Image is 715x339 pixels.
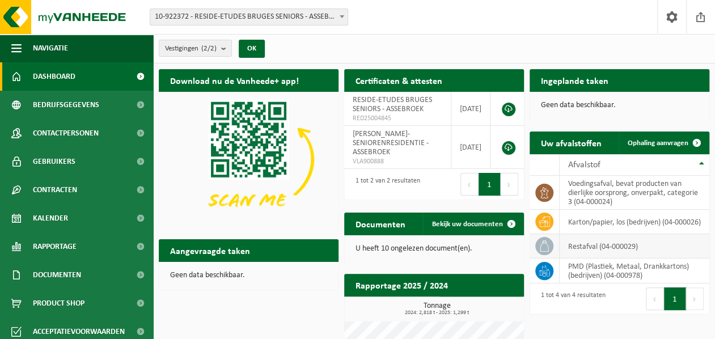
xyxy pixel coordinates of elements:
[353,130,429,156] span: [PERSON_NAME]-SENIORENRESIDENTIE - ASSEBROEK
[530,69,620,91] h2: Ingeplande taken
[170,272,327,279] p: Geen data beschikbaar.
[451,126,490,169] td: [DATE]
[150,9,348,26] span: 10-922372 - RESIDE-ETUDES BRUGES SENIORS - ASSEBROEK
[33,119,99,147] span: Contactpersonen
[239,40,265,58] button: OK
[33,147,75,176] span: Gebruikers
[686,287,704,310] button: Next
[646,287,664,310] button: Previous
[344,274,459,296] h2: Rapportage 2025 / 2024
[33,289,84,317] span: Product Shop
[159,69,310,91] h2: Download nu de Vanheede+ app!
[439,296,523,319] a: Bekijk rapportage
[150,9,348,25] span: 10-922372 - RESIDE-ETUDES BRUGES SENIORS - ASSEBROEK
[560,234,709,259] td: restafval (04-000029)
[165,40,217,57] span: Vestigingen
[201,45,217,52] count: (2/2)
[353,157,442,166] span: VLA900888
[356,245,513,253] p: U heeft 10 ongelezen document(en).
[33,261,81,289] span: Documenten
[535,286,606,311] div: 1 tot 4 van 4 resultaten
[350,302,524,316] h3: Tonnage
[33,204,68,232] span: Kalender
[350,172,420,197] div: 1 tot 2 van 2 resultaten
[560,259,709,283] td: PMD (Plastiek, Metaal, Drankkartons) (bedrijven) (04-000978)
[501,173,518,196] button: Next
[460,173,479,196] button: Previous
[664,287,686,310] button: 1
[568,160,600,169] span: Afvalstof
[33,62,75,91] span: Dashboard
[159,239,261,261] h2: Aangevraagde taken
[353,114,442,123] span: RED25004845
[541,101,698,109] p: Geen data beschikbaar.
[159,40,232,57] button: Vestigingen(2/2)
[159,92,339,227] img: Download de VHEPlus App
[33,91,99,119] span: Bedrijfsgegevens
[344,69,454,91] h2: Certificaten & attesten
[479,173,501,196] button: 1
[560,176,709,210] td: voedingsafval, bevat producten van dierlijke oorsprong, onverpakt, categorie 3 (04-000024)
[33,232,77,261] span: Rapportage
[628,139,688,147] span: Ophaling aanvragen
[423,213,523,235] a: Bekijk uw documenten
[353,96,432,113] span: RESIDE-ETUDES BRUGES SENIORS - ASSEBROEK
[530,132,613,154] h2: Uw afvalstoffen
[560,210,709,234] td: karton/papier, los (bedrijven) (04-000026)
[432,221,503,228] span: Bekijk uw documenten
[619,132,708,154] a: Ophaling aanvragen
[451,92,490,126] td: [DATE]
[350,310,524,316] span: 2024: 2,818 t - 2025: 1,299 t
[33,176,77,204] span: Contracten
[33,34,68,62] span: Navigatie
[344,213,417,235] h2: Documenten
